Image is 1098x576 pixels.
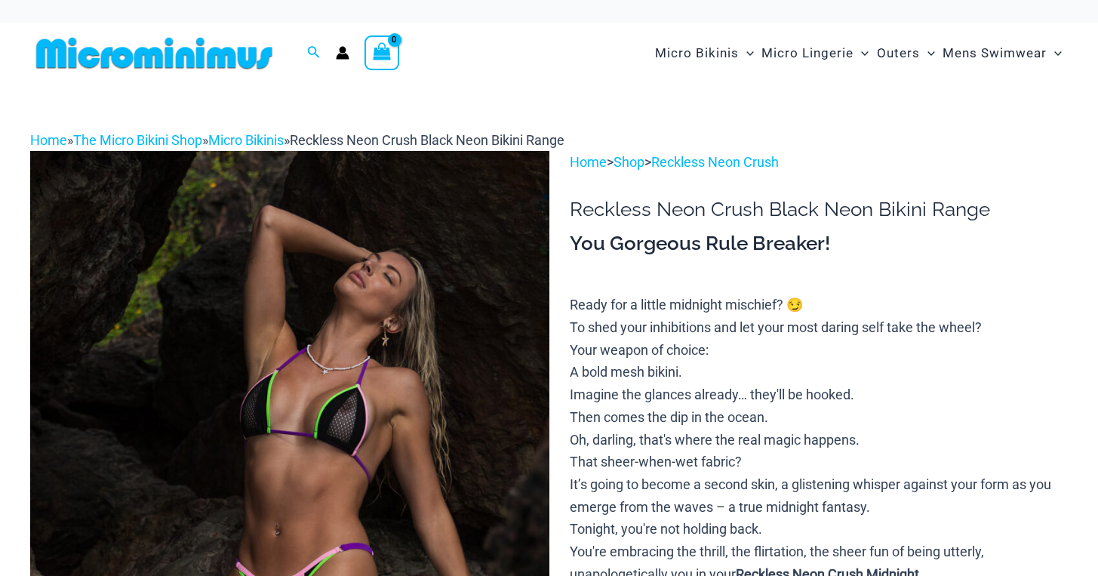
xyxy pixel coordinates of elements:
[1047,34,1062,72] span: Menu Toggle
[570,154,607,170] a: Home
[655,34,739,72] span: Micro Bikinis
[307,44,321,63] a: Search icon link
[570,151,1068,174] p: > >
[739,34,754,72] span: Menu Toggle
[651,154,779,170] a: Reckless Neon Crush
[920,34,935,72] span: Menu Toggle
[758,30,872,76] a: Micro LingerieMenu ToggleMenu Toggle
[761,34,853,72] span: Micro Lingerie
[290,132,564,148] span: Reckless Neon Crush Black Neon Bikini Range
[336,46,349,60] a: Account icon link
[30,132,67,148] a: Home
[570,231,1068,257] h3: You Gorgeous Rule Breaker!
[570,198,1068,221] h1: Reckless Neon Crush Black Neon Bikini Range
[364,35,399,70] a: View Shopping Cart, empty
[877,34,920,72] span: Outers
[651,30,758,76] a: Micro BikinisMenu ToggleMenu Toggle
[853,34,869,72] span: Menu Toggle
[873,30,939,76] a: OutersMenu ToggleMenu Toggle
[943,34,1047,72] span: Mens Swimwear
[208,132,284,148] a: Micro Bikinis
[614,154,644,170] a: Shop
[649,28,1068,79] nav: Site Navigation
[73,132,202,148] a: The Micro Bikini Shop
[939,30,1066,76] a: Mens SwimwearMenu ToggleMenu Toggle
[30,132,564,148] span: » » »
[30,36,278,70] img: MM SHOP LOGO FLAT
